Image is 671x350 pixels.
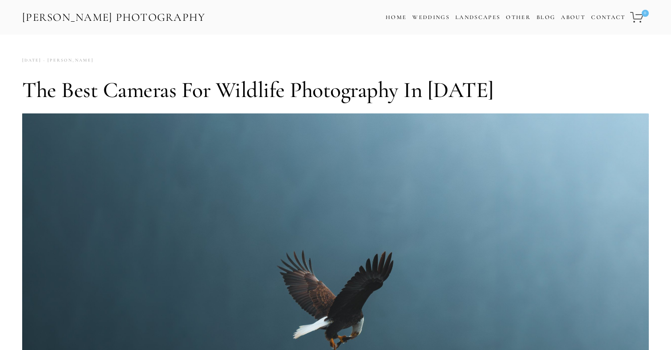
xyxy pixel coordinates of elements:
a: About [561,11,585,24]
a: Weddings [412,14,450,21]
span: 0 [642,10,649,17]
h1: The Best Cameras for Wildlife Photography in [DATE] [22,77,649,103]
a: Blog [537,11,555,24]
a: [PERSON_NAME] [41,54,94,66]
a: Home [386,11,407,24]
a: Other [506,14,531,21]
a: Contact [591,11,625,24]
a: Landscapes [455,14,500,21]
a: [PERSON_NAME] Photography [21,8,206,27]
time: [DATE] [22,54,41,66]
a: 0 items in cart [629,7,650,28]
